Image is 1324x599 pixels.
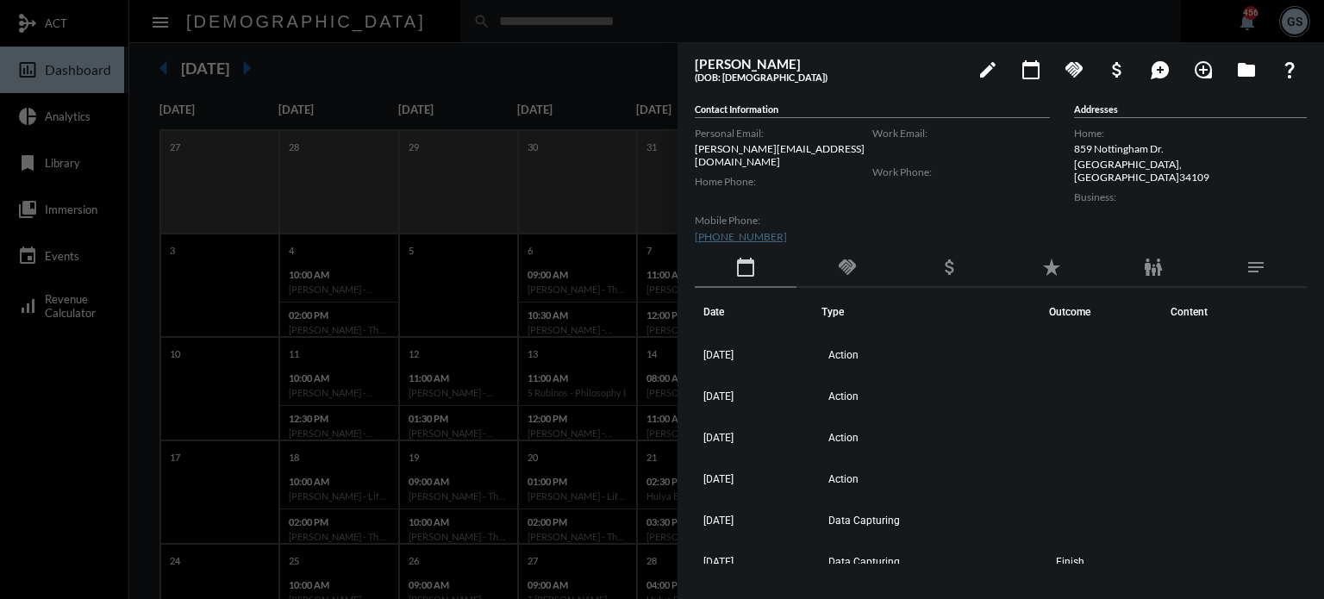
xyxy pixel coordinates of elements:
[1074,190,1307,203] label: Business:
[1057,52,1091,86] button: Add Commitment
[1021,59,1041,80] mat-icon: calendar_today
[1056,556,1084,568] span: Finish
[695,230,787,243] a: [PHONE_NUMBER]
[837,257,858,278] mat-icon: handshake
[1049,288,1162,336] th: Outcome
[695,175,872,188] label: Home Phone:
[1107,59,1127,80] mat-icon: attach_money
[1074,127,1307,140] label: Home:
[872,127,1050,140] label: Work Email:
[703,515,734,527] span: [DATE]
[703,473,734,485] span: [DATE]
[1041,257,1062,278] mat-icon: star_rate
[821,288,1049,336] th: Type
[971,52,1005,86] button: edit person
[695,214,872,227] label: Mobile Phone:
[703,349,734,361] span: [DATE]
[1100,52,1134,86] button: Add Business
[1074,142,1307,155] p: 859 Nottingham Dr.
[1236,59,1257,80] mat-icon: folder
[1014,52,1048,86] button: Add meeting
[828,473,859,485] span: Action
[703,556,734,568] span: [DATE]
[940,257,960,278] mat-icon: attach_money
[695,142,872,168] p: [PERSON_NAME][EMAIL_ADDRESS][DOMAIN_NAME]
[828,515,900,527] span: Data Capturing
[1193,59,1214,80] mat-icon: loupe
[735,257,756,278] mat-icon: calendar_today
[1162,288,1307,336] th: Content
[1186,52,1221,86] button: Add Introduction
[1229,52,1264,86] button: Archives
[695,72,962,83] h5: (DOB: [DEMOGRAPHIC_DATA])
[828,390,859,402] span: Action
[1246,257,1266,278] mat-icon: notes
[1074,158,1307,184] p: [GEOGRAPHIC_DATA] , [GEOGRAPHIC_DATA] 34109
[1074,103,1307,118] h5: Addresses
[872,165,1050,178] label: Work Phone:
[703,390,734,402] span: [DATE]
[977,59,998,80] mat-icon: edit
[695,56,962,72] h3: [PERSON_NAME]
[828,556,900,568] span: Data Capturing
[1143,257,1164,278] mat-icon: family_restroom
[1064,59,1084,80] mat-icon: handshake
[703,432,734,444] span: [DATE]
[1143,52,1177,86] button: Add Mention
[1279,59,1300,80] mat-icon: question_mark
[695,103,1050,118] h5: Contact Information
[1150,59,1171,80] mat-icon: maps_ugc
[695,288,821,336] th: Date
[1272,52,1307,86] button: What If?
[695,127,872,140] label: Personal Email:
[828,349,859,361] span: Action
[828,432,859,444] span: Action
